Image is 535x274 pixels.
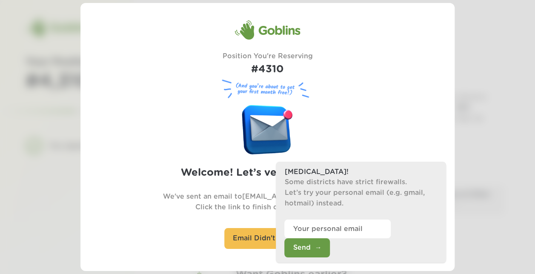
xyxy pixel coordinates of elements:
[222,62,312,77] h1: #4310
[284,177,438,208] p: Some districts have strict firewalls. Let’s try your personal email (e.g. gmail, hotmail) instead.
[284,219,391,238] input: Your personal email
[222,51,312,77] div: Position You're Reserving
[224,228,311,249] div: Email Didn't Arrive?
[181,165,354,181] h2: Welcome! Let’s verify your email.
[163,191,372,213] p: We've sent an email to [EMAIL_ADDRESS][DOMAIN_NAME] . Click the link to finish claiming your spot.
[235,20,300,40] div: Goblins
[284,238,330,257] button: Send
[218,77,316,101] figure: (And you’re about to get your first month free!)
[284,166,438,177] h3: [MEDICAL_DATA]!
